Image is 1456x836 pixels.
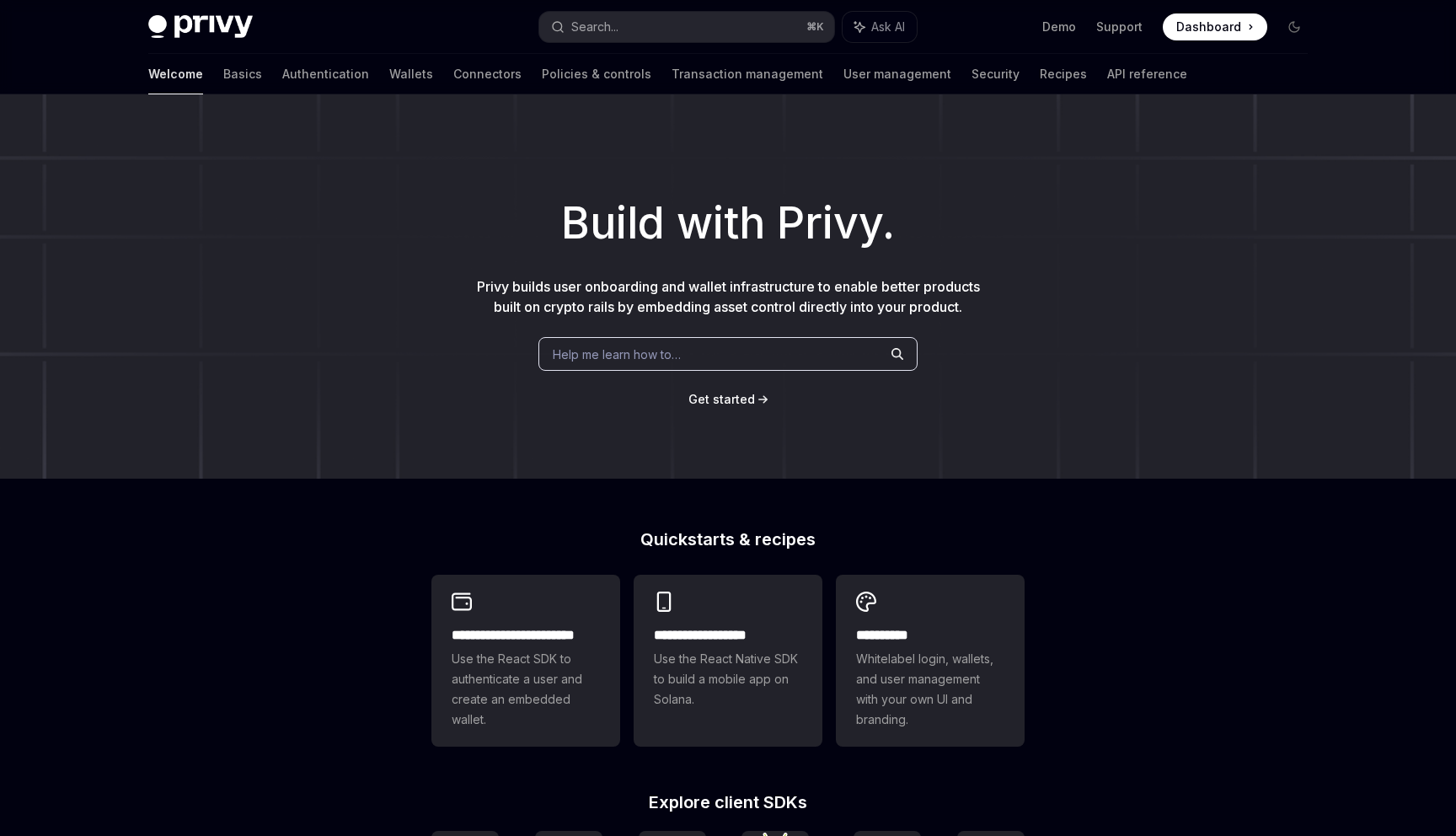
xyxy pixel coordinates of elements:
[688,391,755,408] a: Get started
[1040,54,1087,94] a: Recipes
[634,575,822,747] a: **** **** **** ***Use the React Native SDK to build a mobile app on Solana.
[1163,13,1267,40] a: Dashboard
[1107,54,1187,94] a: API reference
[571,17,618,37] div: Search...
[389,54,433,94] a: Wallets
[688,392,755,406] span: Get started
[843,12,917,42] button: Ask AI
[972,54,1020,94] a: Security
[539,12,834,42] button: Search...⌘K
[223,54,262,94] a: Basics
[282,54,369,94] a: Authentication
[148,15,253,39] img: dark logo
[148,54,203,94] a: Welcome
[871,19,905,35] span: Ask AI
[654,649,802,710] span: Use the React Native SDK to build a mobile app on Solana.
[453,54,522,94] a: Connectors
[843,54,951,94] a: User management
[452,649,600,730] span: Use the React SDK to authenticate a user and create an embedded wallet.
[542,54,651,94] a: Policies & controls
[1281,13,1308,40] button: Toggle dark mode
[27,190,1429,256] h1: Build with Privy.
[1042,19,1076,35] a: Demo
[836,575,1025,747] a: **** *****Whitelabel login, wallets, and user management with your own UI and branding.
[1096,19,1143,35] a: Support
[806,20,824,34] span: ⌘ K
[431,794,1025,811] h2: Explore client SDKs
[856,649,1004,730] span: Whitelabel login, wallets, and user management with your own UI and branding.
[1176,19,1241,35] span: Dashboard
[431,531,1025,548] h2: Quickstarts & recipes
[672,54,823,94] a: Transaction management
[477,278,980,315] span: Privy builds user onboarding and wallet infrastructure to enable better products built on crypto ...
[553,346,681,363] span: Help me learn how to…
